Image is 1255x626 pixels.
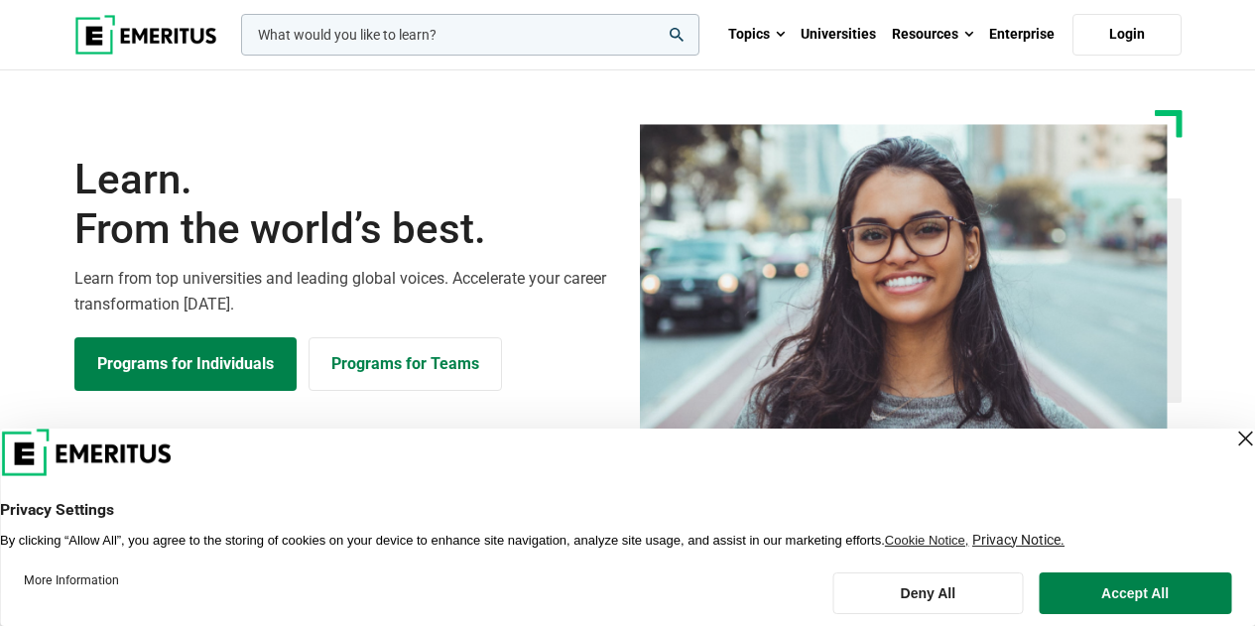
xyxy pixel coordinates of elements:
p: Learn from top universities and leading global voices. Accelerate your career transformation [DATE]. [74,266,616,316]
img: Learn from the world's best [640,124,1168,436]
a: Explore for Business [309,337,502,391]
span: From the world’s best. [74,204,616,254]
h1: Learn. [74,155,616,255]
a: Explore Programs [74,337,297,391]
input: woocommerce-product-search-field-0 [241,14,699,56]
a: Login [1072,14,1182,56]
